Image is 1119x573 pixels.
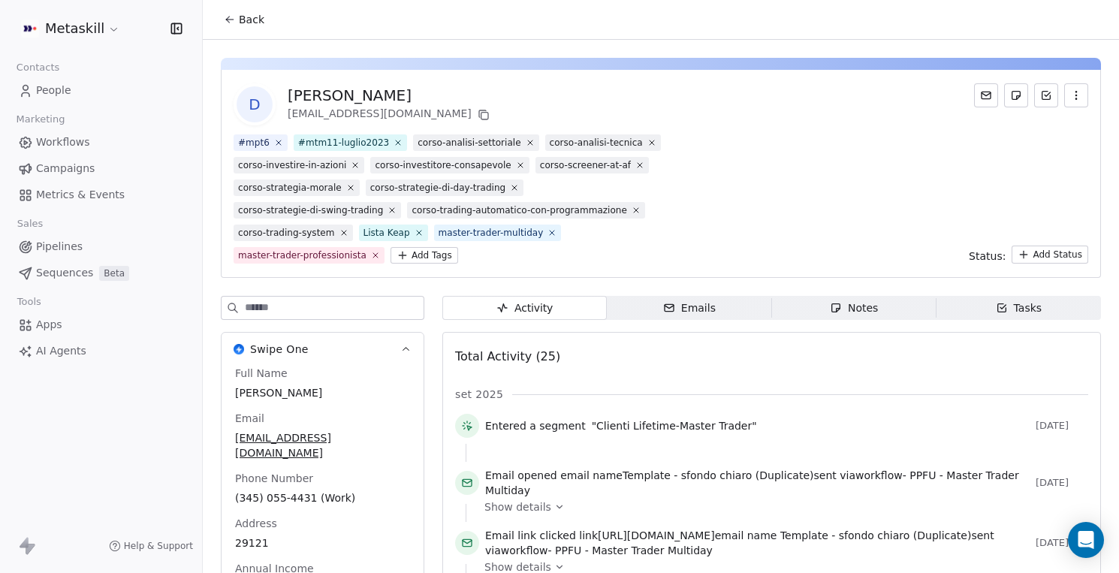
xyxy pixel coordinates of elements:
a: Workflows [12,130,190,155]
div: [EMAIL_ADDRESS][DOMAIN_NAME] [288,106,493,124]
img: AVATAR%20METASKILL%20-%20Colori%20Positivo.png [21,20,39,38]
button: Add Tags [391,247,458,264]
span: Show details [484,499,551,514]
span: Template - sfondo chiaro (Duplicate) [780,529,972,541]
a: Pipelines [12,234,190,259]
span: Contacts [10,56,66,79]
span: [DATE] [1036,537,1088,549]
span: Tools [11,291,47,313]
div: corso-investitore-consapevole [375,158,511,172]
div: master-trader-multiday [439,226,544,240]
span: D [237,86,273,122]
div: corso-strategie-di-day-trading [370,181,506,195]
div: corso-trading-system [238,226,335,240]
span: Beta [99,266,129,281]
div: [PERSON_NAME] [288,85,493,106]
span: Help & Support [124,540,193,552]
span: Email link clicked [485,529,576,541]
span: [URL][DOMAIN_NAME] [598,529,715,541]
span: [DATE] [1036,477,1088,489]
span: Workflows [36,134,90,150]
span: [DATE] [1036,420,1088,432]
div: corso-investire-in-azioni [238,158,346,172]
img: Swipe One [234,344,244,354]
div: #mpt6 [238,136,270,149]
span: Full Name [232,366,291,381]
a: Show details [484,499,1078,514]
span: email name sent via workflow - [485,468,1030,498]
div: Notes [830,300,878,316]
button: Swipe OneSwipe One [222,333,424,366]
span: Metaskill [45,19,104,38]
span: Pipelines [36,239,83,255]
button: Metaskill [18,16,123,41]
span: People [36,83,71,98]
span: Phone Number [232,471,316,486]
span: [PERSON_NAME] [235,385,410,400]
div: Emails [663,300,716,316]
a: Help & Support [109,540,193,552]
div: Open Intercom Messenger [1068,522,1104,558]
span: set 2025 [455,387,503,402]
a: Apps [12,312,190,337]
span: Entered a segment [485,418,586,433]
div: corso-screener-at-af [540,158,631,172]
div: corso-trading-automatico-con-programmazione [412,204,627,217]
a: Campaigns [12,156,190,181]
span: Template - sfondo chiaro (Duplicate) [623,469,814,481]
a: Metrics & Events [12,182,190,207]
div: Tasks [996,300,1042,316]
span: 29121 [235,535,410,550]
div: corso-strategia-morale [238,181,342,195]
span: Total Activity (25) [455,349,560,363]
span: Address [232,516,280,531]
div: corso-analisi-settoriale [418,136,520,149]
span: Back [239,12,264,27]
span: Marketing [10,108,71,131]
span: [EMAIL_ADDRESS][DOMAIN_NAME] [235,430,410,460]
button: Add Status [1012,246,1088,264]
span: PPFU - Master Trader Multiday [485,469,1019,496]
button: Back [215,6,273,33]
span: (345) 055-4431 (Work) [235,490,410,505]
a: People [12,78,190,103]
span: Swipe One [250,342,309,357]
span: Campaigns [36,161,95,176]
div: corso-analisi-tecnica [550,136,643,149]
span: PPFU - Master Trader Multiday [555,544,713,556]
span: Sequences [36,265,93,281]
span: Status: [969,249,1006,264]
span: Email [232,411,267,426]
span: link email name sent via workflow - [485,528,1030,558]
span: "Clienti Lifetime-Master Trader" [592,418,757,433]
span: Metrics & Events [36,187,125,203]
span: Apps [36,317,62,333]
div: #mtm11-luglio2023 [298,136,389,149]
a: AI Agents [12,339,190,363]
div: Lista Keap [363,226,410,240]
span: Email opened [485,469,557,481]
a: SequencesBeta [12,261,190,285]
div: corso-strategie-di-swing-trading [238,204,383,217]
span: Sales [11,213,50,235]
div: master-trader-professionista [238,249,366,262]
span: AI Agents [36,343,86,359]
